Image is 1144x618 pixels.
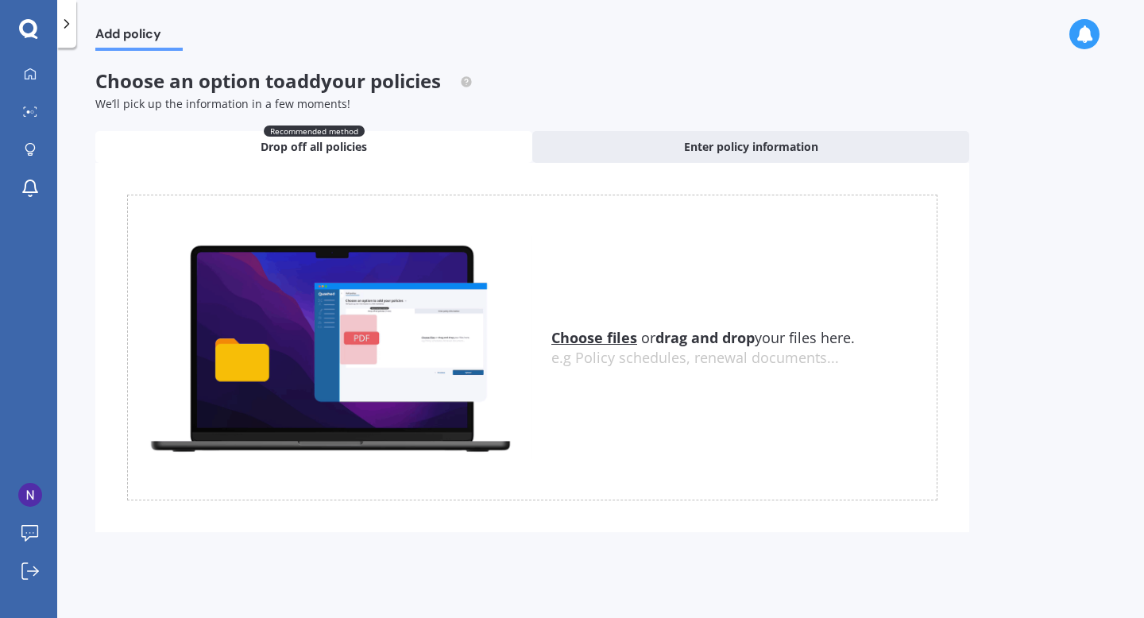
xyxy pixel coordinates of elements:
[18,483,42,507] img: ACg8ocJwvOlMGxTKo2kiWZ3bGcXhS4aR6NDPzugZbGg8mAwEFYiT_A=s96-c
[684,139,818,155] span: Enter policy information
[95,96,350,111] span: We’ll pick up the information in a few moments!
[265,68,441,94] span: to add your policies
[655,328,755,347] b: drag and drop
[264,126,365,137] span: Recommended method
[551,328,855,347] span: or your files here.
[261,139,367,155] span: Drop off all policies
[95,26,183,48] span: Add policy
[128,236,532,459] img: upload.de96410c8ce839c3fdd5.gif
[551,328,637,347] u: Choose files
[95,68,473,94] span: Choose an option
[551,350,937,367] div: e.g Policy schedules, renewal documents...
